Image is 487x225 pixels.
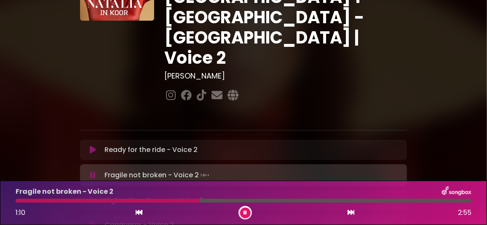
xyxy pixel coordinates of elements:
[164,71,407,81] h3: [PERSON_NAME]
[16,208,25,217] span: 1:10
[104,145,198,155] p: Ready for the ride - Voice 2
[16,187,113,197] p: Fragile not broken - Voice 2
[458,208,471,218] span: 2:55
[199,169,211,181] img: waveform4.gif
[442,186,471,197] img: songbox-logo-white.png
[104,169,211,181] p: Fragile not broken - Voice 2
